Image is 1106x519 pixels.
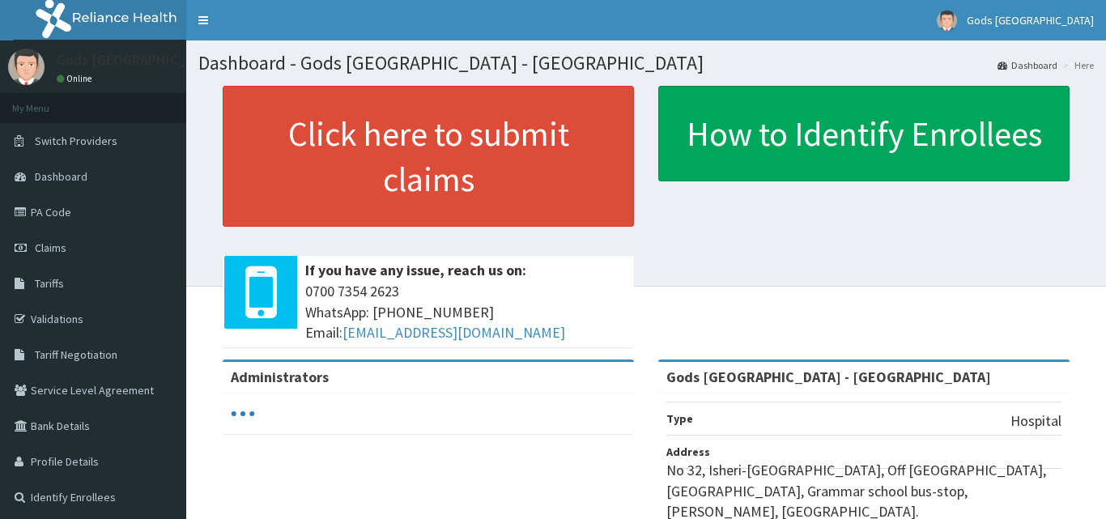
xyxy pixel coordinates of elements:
[658,86,1070,181] a: How to Identify Enrollees
[57,53,225,67] p: Gods [GEOGRAPHIC_DATA]
[342,323,565,342] a: [EMAIL_ADDRESS][DOMAIN_NAME]
[1010,411,1061,432] p: Hospital
[666,411,693,426] b: Type
[937,11,957,31] img: User Image
[35,134,117,148] span: Switch Providers
[305,281,626,343] span: 0700 7354 2623 WhatsApp: [PHONE_NUMBER] Email:
[8,49,45,85] img: User Image
[998,58,1057,72] a: Dashboard
[231,402,255,426] svg: audio-loading
[967,13,1094,28] span: Gods [GEOGRAPHIC_DATA]
[35,240,66,255] span: Claims
[35,276,64,291] span: Tariffs
[231,368,329,386] b: Administrators
[223,86,634,227] a: Click here to submit claims
[1059,58,1094,72] li: Here
[198,53,1094,74] h1: Dashboard - Gods [GEOGRAPHIC_DATA] - [GEOGRAPHIC_DATA]
[35,347,117,362] span: Tariff Negotiation
[57,73,96,84] a: Online
[35,169,87,184] span: Dashboard
[666,368,991,386] strong: Gods [GEOGRAPHIC_DATA] - [GEOGRAPHIC_DATA]
[305,261,526,279] b: If you have any issue, reach us on:
[666,445,710,459] b: Address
